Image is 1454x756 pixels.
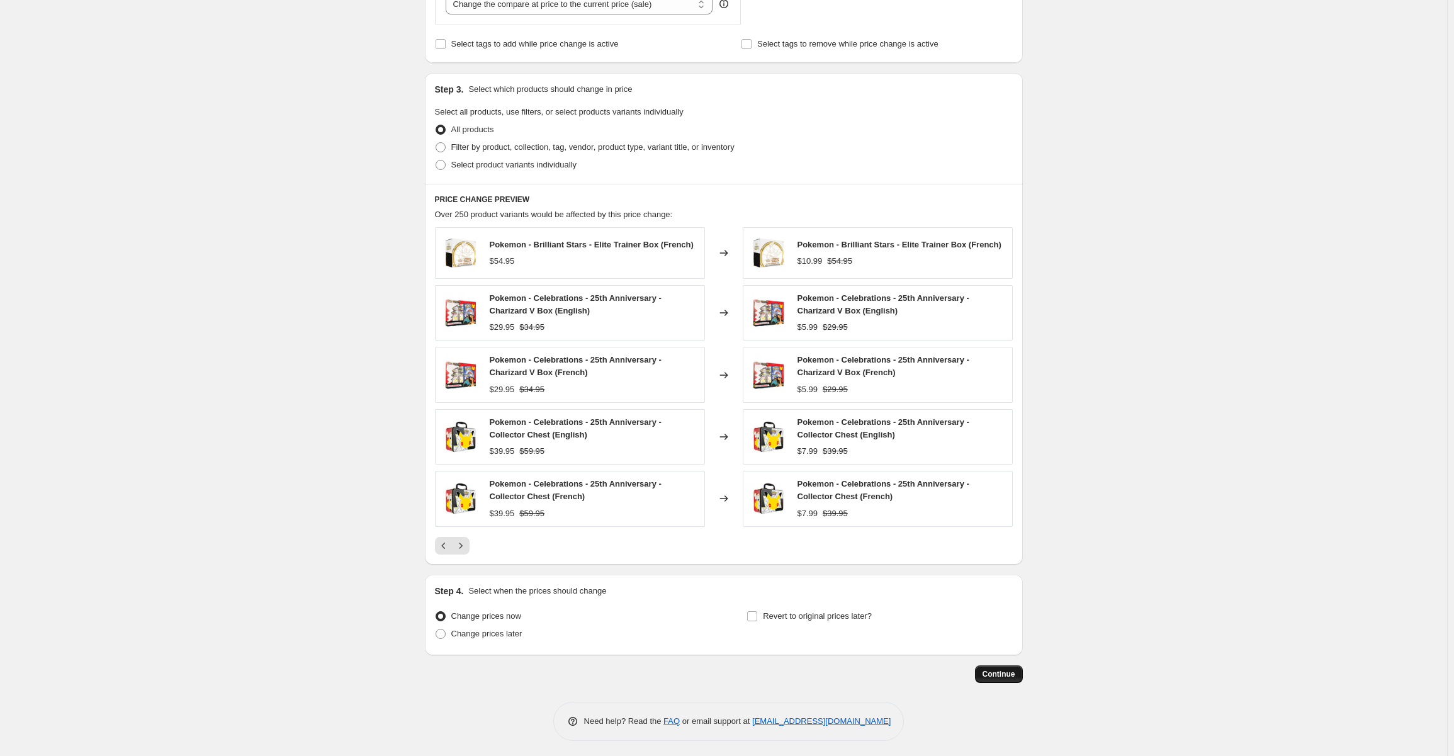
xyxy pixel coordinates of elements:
[451,629,522,638] span: Change prices later
[763,611,872,621] span: Revert to original prices later?
[750,480,787,517] img: PokemonCelebrations25thAnniversaryCollectorChest_80x.jpg
[750,418,787,456] img: PokemonCelebrations25thAnniversaryCollectorChest_80x.jpg
[490,445,515,458] div: $39.95
[797,383,818,396] div: $5.99
[680,716,752,726] span: or email support at
[490,507,515,520] div: $39.95
[797,255,823,268] div: $10.99
[442,418,480,456] img: PokemonCelebrations25thAnniversaryCollectorChest_80x.jpg
[468,585,606,597] p: Select when the prices should change
[757,39,938,48] span: Select tags to remove while price change is active
[797,355,969,377] span: Pokemon - Celebrations - 25th Anniversary - Charizard V Box (French)
[490,479,662,501] span: Pokemon - Celebrations - 25th Anniversary - Collector Chest (French)
[797,417,969,439] span: Pokemon - Celebrations - 25th Anniversary - Collector Chest (English)
[519,507,544,520] strike: $59.95
[442,234,480,272] img: PokemonBrilliantStarsEliteTrainerBox_80x.jpg
[451,160,577,169] span: Select product variants individually
[823,383,848,396] strike: $29.95
[435,585,464,597] h2: Step 4.
[797,445,818,458] div: $7.99
[983,669,1015,679] span: Continue
[797,293,969,315] span: Pokemon - Celebrations - 25th Anniversary - Charizard V Box (English)
[750,356,787,394] img: PokemonCelebrations25thAnniversaryCharizardVBox_80x.jpg
[442,480,480,517] img: PokemonCelebrations25thAnniversaryCollectorChest_80x.jpg
[435,83,464,96] h2: Step 3.
[490,383,515,396] div: $29.95
[451,142,735,152] span: Filter by product, collection, tag, vendor, product type, variant title, or inventory
[752,716,891,726] a: [EMAIL_ADDRESS][DOMAIN_NAME]
[519,445,544,458] strike: $59.95
[490,255,515,268] div: $54.95
[451,39,619,48] span: Select tags to add while price change is active
[750,234,787,272] img: PokemonBrilliantStarsEliteTrainerBox_80x.jpg
[823,321,848,334] strike: $29.95
[584,716,664,726] span: Need help? Read the
[797,479,969,501] span: Pokemon - Celebrations - 25th Anniversary - Collector Chest (French)
[797,321,818,334] div: $5.99
[750,294,787,332] img: PokemonCelebrations25thAnniversaryCharizardVBox_80x.jpg
[451,611,521,621] span: Change prices now
[797,507,818,520] div: $7.99
[442,294,480,332] img: PokemonCelebrations25thAnniversaryCharizardVBox_80x.jpg
[490,355,662,377] span: Pokemon - Celebrations - 25th Anniversary - Charizard V Box (French)
[435,195,1013,205] h6: PRICE CHANGE PREVIEW
[823,445,848,458] strike: $39.95
[435,537,453,555] button: Previous
[468,83,632,96] p: Select which products should change in price
[452,537,470,555] button: Next
[435,210,673,219] span: Over 250 product variants would be affected by this price change:
[490,417,662,439] span: Pokemon - Celebrations - 25th Anniversary - Collector Chest (English)
[519,321,544,334] strike: $34.95
[827,255,852,268] strike: $54.95
[435,107,684,116] span: Select all products, use filters, or select products variants individually
[442,356,480,394] img: PokemonCelebrations25thAnniversaryCharizardVBox_80x.jpg
[490,321,515,334] div: $29.95
[797,240,1001,249] span: Pokemon - Brilliant Stars - Elite Trainer Box (French)
[435,537,470,555] nav: Pagination
[823,507,848,520] strike: $39.95
[975,665,1023,683] button: Continue
[663,716,680,726] a: FAQ
[451,125,494,134] span: All products
[519,383,544,396] strike: $34.95
[490,293,662,315] span: Pokemon - Celebrations - 25th Anniversary - Charizard V Box (English)
[490,240,694,249] span: Pokemon - Brilliant Stars - Elite Trainer Box (French)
